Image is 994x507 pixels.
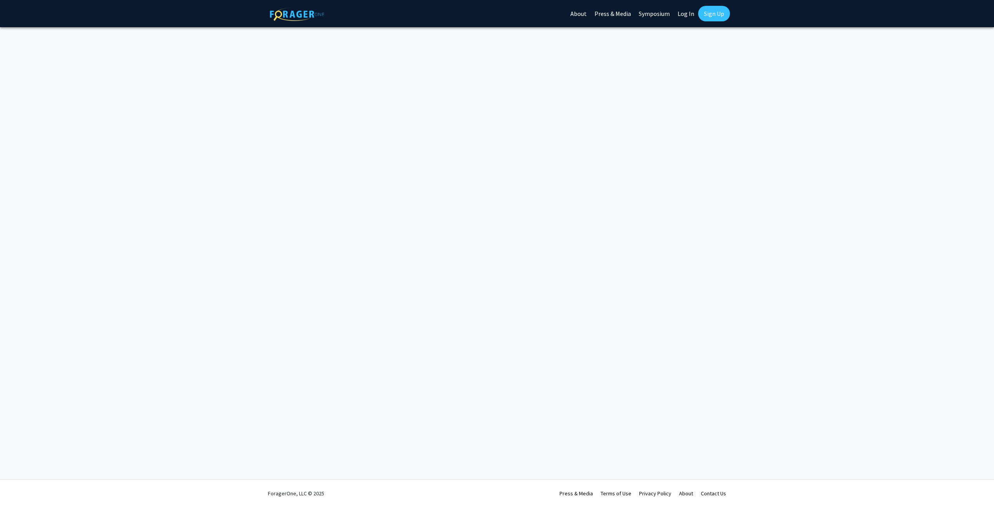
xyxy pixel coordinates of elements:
[601,490,631,497] a: Terms of Use
[701,490,726,497] a: Contact Us
[679,490,693,497] a: About
[560,490,593,497] a: Press & Media
[698,6,730,21] a: Sign Up
[639,490,671,497] a: Privacy Policy
[270,7,324,21] img: ForagerOne Logo
[268,480,324,507] div: ForagerOne, LLC © 2025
